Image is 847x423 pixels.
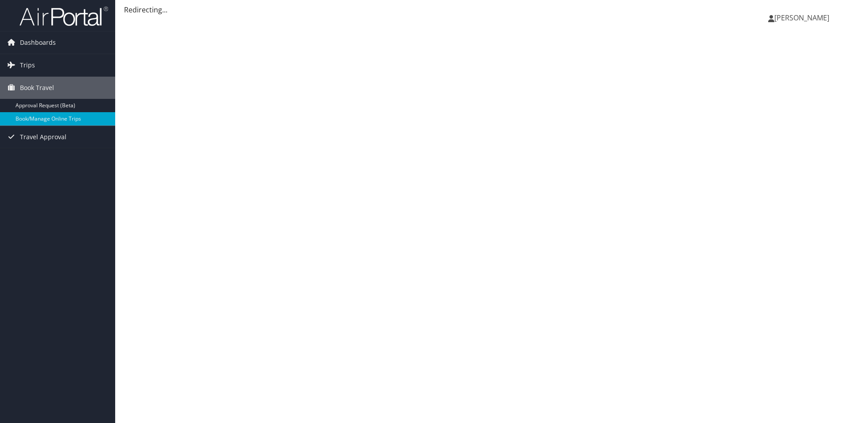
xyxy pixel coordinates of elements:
[124,4,838,15] div: Redirecting...
[20,54,35,76] span: Trips
[20,77,54,99] span: Book Travel
[19,6,108,27] img: airportal-logo.png
[20,31,56,54] span: Dashboards
[768,4,838,31] a: [PERSON_NAME]
[20,126,66,148] span: Travel Approval
[774,13,829,23] span: [PERSON_NAME]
